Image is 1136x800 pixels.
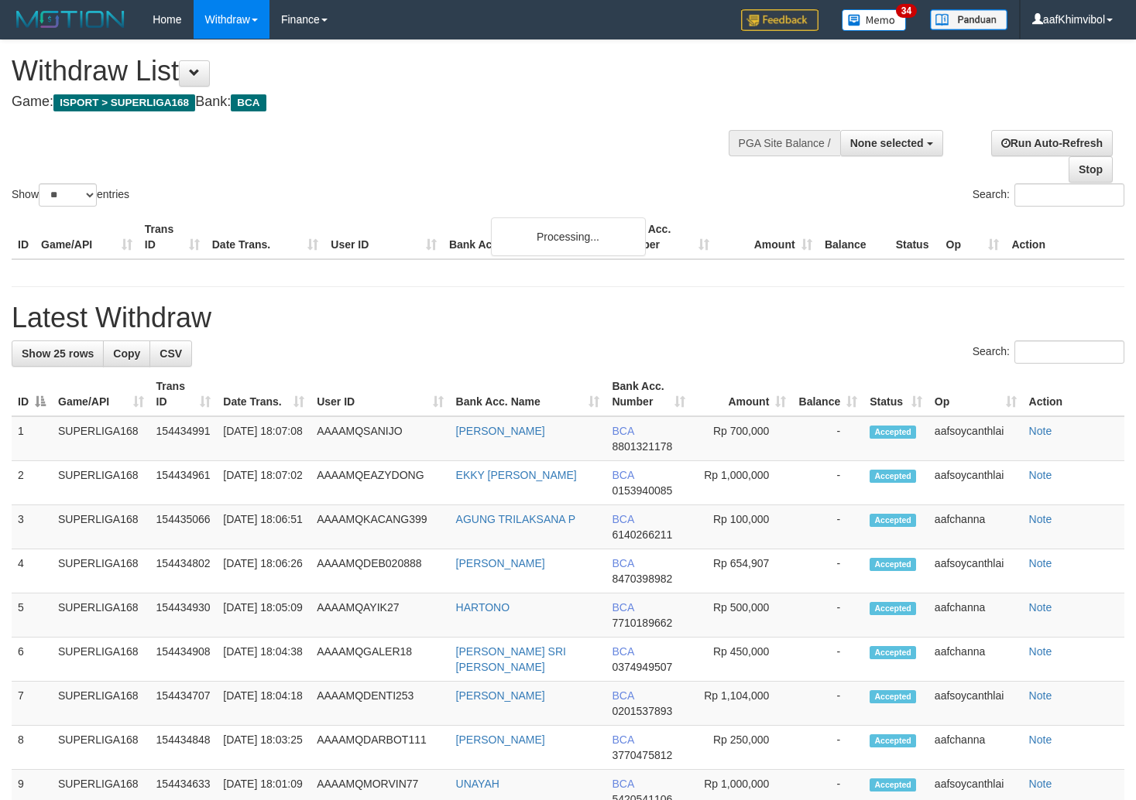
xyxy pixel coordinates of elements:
[1014,183,1124,207] input: Search:
[217,726,311,770] td: [DATE] 18:03:25
[139,215,206,259] th: Trans ID
[103,340,150,367] a: Copy
[324,215,443,259] th: User ID
[613,215,716,259] th: Bank Acc. Number
[1029,513,1052,525] a: Note
[819,215,890,259] th: Balance
[12,340,104,367] a: Show 25 rows
[692,505,793,549] td: Rp 100,000
[149,340,192,367] a: CSV
[456,601,510,614] a: HARTONO
[612,733,633,746] span: BCA
[160,347,182,360] span: CSV
[692,461,793,505] td: Rp 1,000,000
[1029,645,1052,658] a: Note
[52,505,150,549] td: SUPERLIGA168
[1023,372,1124,416] th: Action
[928,682,1023,726] td: aafsoycanthlai
[842,9,907,31] img: Button%20Memo.svg
[456,733,545,746] a: [PERSON_NAME]
[150,416,218,461] td: 154434991
[1029,689,1052,702] a: Note
[928,638,1023,682] td: aafchanna
[612,440,672,453] span: Copy 8801321178 to clipboard
[39,183,97,207] select: Showentries
[150,726,218,770] td: 154434848
[12,94,742,110] h4: Game: Bank:
[870,426,916,439] span: Accepted
[928,549,1023,593] td: aafsoycanthlai
[870,690,916,703] span: Accepted
[840,130,943,156] button: None selected
[606,372,691,416] th: Bank Acc. Number: activate to sort column ascending
[1005,215,1124,259] th: Action
[311,372,449,416] th: User ID: activate to sort column ascending
[35,215,139,259] th: Game/API
[792,416,863,461] td: -
[150,461,218,505] td: 154434961
[217,505,311,549] td: [DATE] 18:06:51
[12,56,742,87] h1: Withdraw List
[12,638,52,682] td: 6
[217,593,311,638] td: [DATE] 18:05:09
[928,505,1023,549] td: aafchanna
[928,416,1023,461] td: aafsoycanthlai
[12,8,129,31] img: MOTION_logo.png
[928,372,1023,416] th: Op: activate to sort column ascending
[612,705,672,717] span: Copy 0201537893 to clipboard
[12,416,52,461] td: 1
[792,505,863,549] td: -
[217,638,311,682] td: [DATE] 18:04:38
[792,593,863,638] td: -
[52,682,150,726] td: SUPERLIGA168
[456,689,545,702] a: [PERSON_NAME]
[456,425,545,437] a: [PERSON_NAME]
[231,94,266,111] span: BCA
[1029,733,1052,746] a: Note
[870,646,916,659] span: Accepted
[52,549,150,593] td: SUPERLIGA168
[991,130,1113,156] a: Run Auto-Refresh
[1014,340,1124,364] input: Search:
[792,682,863,726] td: -
[456,469,577,481] a: EKKY [PERSON_NAME]
[311,638,449,682] td: AAAAMQGALER18
[692,416,793,461] td: Rp 700,000
[1029,601,1052,614] a: Note
[729,130,840,156] div: PGA Site Balance /
[311,505,449,549] td: AAAAMQKACANG399
[792,638,863,682] td: -
[692,549,793,593] td: Rp 654,907
[612,778,633,790] span: BCA
[52,416,150,461] td: SUPERLIGA168
[12,183,129,207] label: Show entries
[456,645,566,673] a: [PERSON_NAME] SRI [PERSON_NAME]
[311,726,449,770] td: AAAAMQDARBOT111
[150,638,218,682] td: 154434908
[443,215,613,259] th: Bank Acc. Name
[870,514,916,527] span: Accepted
[1069,156,1113,183] a: Stop
[12,215,35,259] th: ID
[870,470,916,483] span: Accepted
[612,617,672,629] span: Copy 7710189662 to clipboard
[741,9,819,31] img: Feedback.jpg
[930,9,1007,30] img: panduan.png
[612,573,672,585] span: Copy 8470398982 to clipboard
[792,726,863,770] td: -
[850,137,924,149] span: None selected
[1029,557,1052,569] a: Note
[150,505,218,549] td: 154435066
[973,183,1124,207] label: Search:
[52,593,150,638] td: SUPERLIGA168
[491,217,646,256] div: Processing...
[206,215,325,259] th: Date Trans.
[692,726,793,770] td: Rp 250,000
[12,549,52,593] td: 4
[1029,778,1052,790] a: Note
[692,638,793,682] td: Rp 450,000
[150,549,218,593] td: 154434802
[311,682,449,726] td: AAAAMQDENTI253
[870,734,916,747] span: Accepted
[311,593,449,638] td: AAAAMQAYIK27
